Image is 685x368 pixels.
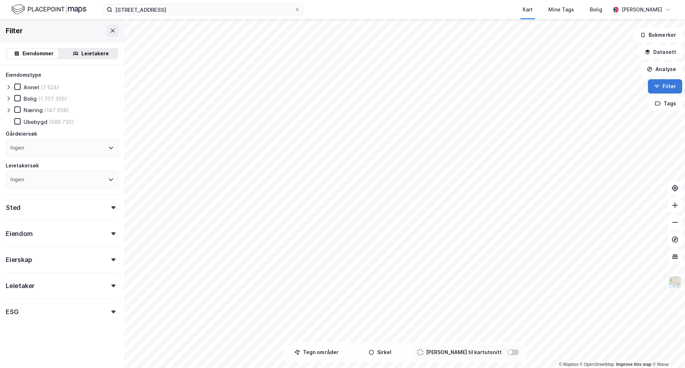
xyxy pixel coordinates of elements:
[649,96,682,111] button: Tags
[41,84,59,91] div: (7 524)
[6,71,41,79] div: Eiendomstype
[523,5,533,14] div: Kart
[649,334,685,368] div: Kontrollprogram for chat
[6,308,18,316] div: ESG
[648,79,682,94] button: Filter
[6,130,37,138] div: Gårdeiersøk
[24,84,39,91] div: Annet
[38,95,67,102] div: (1 707 355)
[286,345,347,359] button: Tegn områder
[11,3,86,16] img: logo.f888ab2527a4732fd821a326f86c7f29.svg
[426,348,502,357] div: [PERSON_NAME] til kartutsnitt
[639,45,682,59] button: Datasett
[44,107,69,114] div: (147 058)
[350,345,410,359] button: Sirkel
[634,28,682,42] button: Bokmerker
[81,49,109,58] div: Leietakere
[668,276,682,289] img: Z
[24,119,47,125] div: Ubebygd
[580,362,614,367] a: OpenStreetMap
[10,175,24,184] div: Ingen
[24,107,43,114] div: Næring
[621,5,662,14] div: [PERSON_NAME]
[112,4,294,15] input: Søk på adresse, matrikkel, gårdeiere, leietakere eller personer
[22,49,54,58] div: Eiendommer
[6,161,39,170] div: Leietakersøk
[6,203,21,212] div: Sted
[590,5,602,14] div: Bolig
[24,95,37,102] div: Bolig
[616,362,651,367] a: Improve this map
[6,230,33,238] div: Eiendom
[10,143,24,152] div: Ingen
[559,362,578,367] a: Mapbox
[6,282,35,290] div: Leietaker
[6,256,32,264] div: Eierskap
[49,119,74,125] div: (599 730)
[649,334,685,368] iframe: Chat Widget
[641,62,682,76] button: Analyse
[6,25,23,36] div: Filter
[548,5,574,14] div: Mine Tags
